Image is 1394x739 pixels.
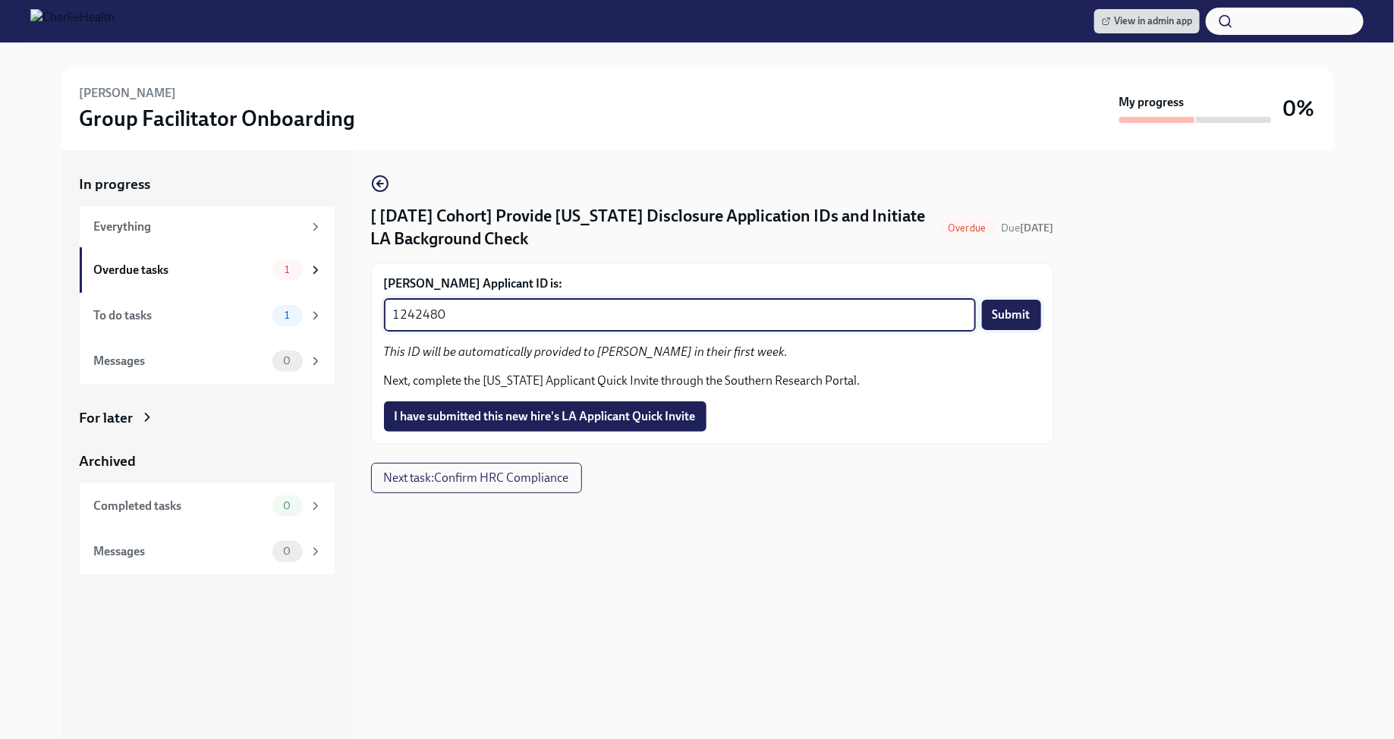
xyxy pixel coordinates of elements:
button: I have submitted this new hire's LA Applicant Quick Invite [384,401,706,432]
div: Everything [94,219,303,235]
h3: 0% [1283,95,1315,122]
div: Overdue tasks [94,262,266,278]
a: Messages0 [80,529,335,574]
span: 1 [275,264,298,275]
p: Next, complete the [US_STATE] Applicant Quick Invite through the Southern Research Portal. [384,373,1041,389]
a: To do tasks1 [80,293,335,338]
strong: My progress [1119,94,1185,111]
textarea: 1242480 [393,306,967,324]
label: [PERSON_NAME] Applicant ID is: [384,275,1041,292]
div: For later [80,408,134,428]
span: 0 [274,546,300,557]
button: Next task:Confirm HRC Compliance [371,463,582,493]
span: I have submitted this new hire's LA Applicant Quick Invite [395,409,696,424]
a: Archived [80,451,335,471]
span: View in admin app [1102,14,1192,29]
img: CharlieHealth [30,9,115,33]
a: View in admin app [1094,9,1200,33]
span: Next task : Confirm HRC Compliance [384,470,569,486]
div: Messages [94,353,266,369]
span: Submit [993,307,1031,322]
a: Overdue tasks1 [80,247,335,293]
a: In progress [80,175,335,194]
a: Completed tasks0 [80,483,335,529]
strong: [DATE] [1021,222,1054,234]
h6: [PERSON_NAME] [80,85,177,102]
span: 1 [275,310,298,321]
h4: [ [DATE] Cohort] Provide [US_STATE] Disclosure Application IDs and Initiate LA Background Check [371,205,933,250]
div: Completed tasks [94,498,266,514]
a: For later [80,408,335,428]
button: Submit [982,300,1041,330]
h3: Group Facilitator Onboarding [80,105,356,132]
div: Messages [94,543,266,560]
em: This ID will be automatically provided to [PERSON_NAME] in their first week. [384,344,788,359]
span: Overdue [939,222,995,234]
span: 0 [274,500,300,511]
a: Messages0 [80,338,335,384]
span: August 6th, 2025 09:00 [1002,221,1054,235]
span: Due [1002,222,1054,234]
div: To do tasks [94,307,266,324]
a: Everything [80,206,335,247]
span: 0 [274,355,300,366]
